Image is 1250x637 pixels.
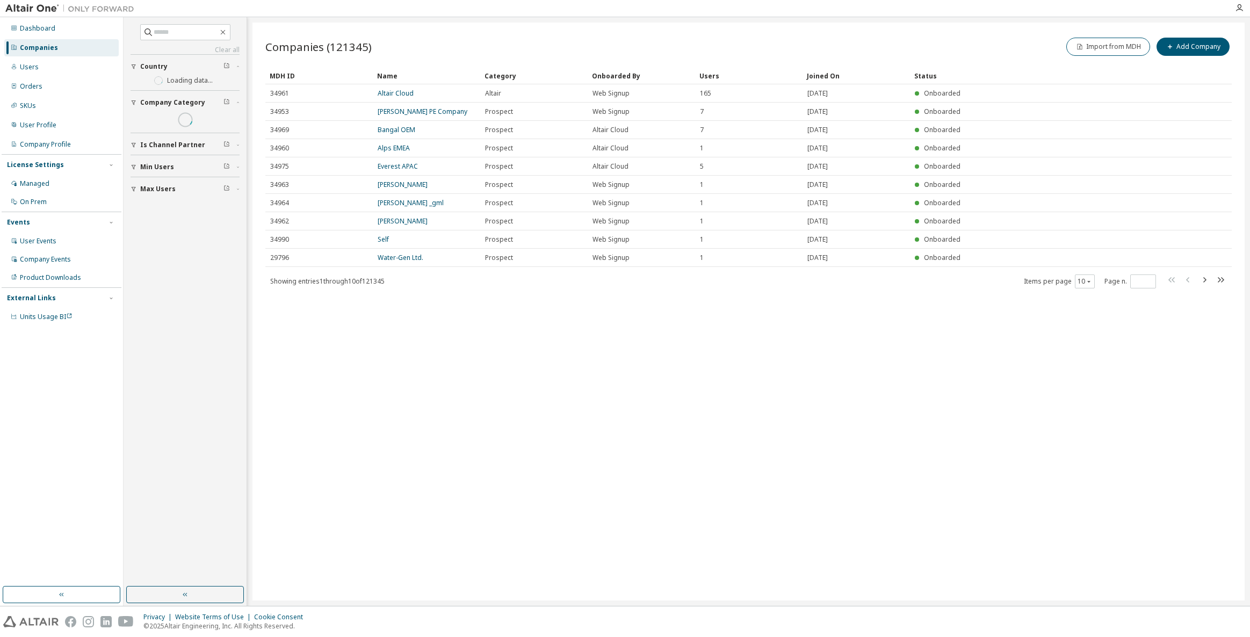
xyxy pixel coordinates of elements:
[485,89,501,98] span: Altair
[20,237,56,245] div: User Events
[699,67,798,84] div: Users
[223,185,230,193] span: Clear filter
[378,253,423,262] a: Water-Gen Ltd.
[270,235,289,244] span: 34990
[270,89,289,98] span: 34961
[485,199,513,207] span: Prospect
[485,254,513,262] span: Prospect
[118,616,134,627] img: youtube.svg
[924,253,960,262] span: Onboarded
[270,217,289,226] span: 34962
[7,218,30,227] div: Events
[20,24,55,33] div: Dashboard
[270,107,289,116] span: 34953
[924,216,960,226] span: Onboarded
[223,62,230,71] span: Clear filter
[807,254,828,262] span: [DATE]
[924,180,960,189] span: Onboarded
[700,235,704,244] span: 1
[131,177,240,201] button: Max Users
[65,616,76,627] img: facebook.svg
[20,179,49,188] div: Managed
[807,107,828,116] span: [DATE]
[807,126,828,134] span: [DATE]
[131,155,240,179] button: Min Users
[254,613,309,621] div: Cookie Consent
[143,621,309,631] p: © 2025 Altair Engineering, Inc. All Rights Reserved.
[807,217,828,226] span: [DATE]
[593,199,630,207] span: Web Signup
[131,46,240,54] a: Clear all
[593,162,628,171] span: Altair Cloud
[265,39,372,54] span: Companies (121345)
[20,198,47,206] div: On Prem
[131,133,240,157] button: Is Channel Partner
[807,235,828,244] span: [DATE]
[7,294,56,302] div: External Links
[485,67,583,84] div: Category
[377,67,476,84] div: Name
[20,121,56,129] div: User Profile
[7,161,64,169] div: License Settings
[924,162,960,171] span: Onboarded
[5,3,140,14] img: Altair One
[378,143,410,153] a: Alps EMEA
[223,141,230,149] span: Clear filter
[131,91,240,114] button: Company Category
[270,67,369,84] div: MDH ID
[700,144,704,153] span: 1
[700,180,704,189] span: 1
[700,217,704,226] span: 1
[223,98,230,107] span: Clear filter
[223,163,230,171] span: Clear filter
[914,67,1167,84] div: Status
[83,616,94,627] img: instagram.svg
[270,254,289,262] span: 29796
[140,98,205,107] span: Company Category
[700,162,704,171] span: 5
[378,180,428,189] a: [PERSON_NAME]
[270,199,289,207] span: 34964
[485,126,513,134] span: Prospect
[270,144,289,153] span: 34960
[924,143,960,153] span: Onboarded
[20,255,71,264] div: Company Events
[1157,38,1230,56] button: Add Company
[593,217,630,226] span: Web Signup
[700,89,711,98] span: 165
[140,163,174,171] span: Min Users
[485,217,513,226] span: Prospect
[143,613,175,621] div: Privacy
[20,44,58,52] div: Companies
[1078,277,1092,286] button: 10
[378,216,428,226] a: [PERSON_NAME]
[807,180,828,189] span: [DATE]
[378,162,418,171] a: Everest APAC
[593,107,630,116] span: Web Signup
[592,67,691,84] div: Onboarded By
[140,185,176,193] span: Max Users
[20,82,42,91] div: Orders
[593,126,628,134] span: Altair Cloud
[924,125,960,134] span: Onboarded
[485,107,513,116] span: Prospect
[593,235,630,244] span: Web Signup
[593,180,630,189] span: Web Signup
[924,107,960,116] span: Onboarded
[270,277,385,286] span: Showing entries 1 through 10 of 121345
[140,62,168,71] span: Country
[270,180,289,189] span: 34963
[700,107,704,116] span: 7
[593,144,628,153] span: Altair Cloud
[593,254,630,262] span: Web Signup
[20,102,36,110] div: SKUs
[1024,274,1095,288] span: Items per page
[924,89,960,98] span: Onboarded
[20,312,73,321] span: Units Usage BI
[378,235,389,244] a: Self
[175,613,254,621] div: Website Terms of Use
[378,125,415,134] a: Bangal OEM
[700,254,704,262] span: 1
[378,89,414,98] a: Altair Cloud
[140,141,205,149] span: Is Channel Partner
